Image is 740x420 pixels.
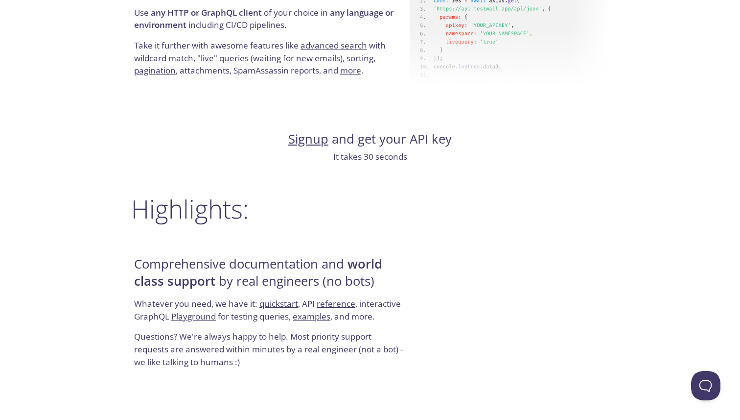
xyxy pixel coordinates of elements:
[134,256,407,297] h4: Comprehensive documentation and by real engineers (no bots)
[134,7,393,31] strong: any language or environment
[288,130,328,148] a: Signup
[293,311,330,322] a: examples
[691,371,720,400] iframe: Help Scout Beacon - Open
[131,150,609,163] p: It takes 30 seconds
[347,52,373,64] a: sorting
[131,194,609,223] h2: Highlights:
[131,131,609,148] h4: and get your API key
[134,330,407,368] p: Questions? We're always happy to help. Most priority support requests are answered within minutes...
[134,39,407,77] p: Take it further with awesome features like with wildcard match, (waiting for new emails), , , att...
[134,255,382,289] strong: world class support
[301,40,367,51] a: advanced search
[259,298,298,309] a: quickstart
[171,311,216,322] a: Playground
[134,297,407,330] p: Whatever you need, we have it: , API , interactive GraphQL for testing queries, , and more.
[134,65,176,76] a: pagination
[151,7,262,18] strong: any HTTP or GraphQL client
[197,52,249,64] a: "live" queries
[134,6,407,39] p: Use of your choice in including CI/CD pipelines.
[317,298,355,309] a: reference
[340,65,361,76] a: more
